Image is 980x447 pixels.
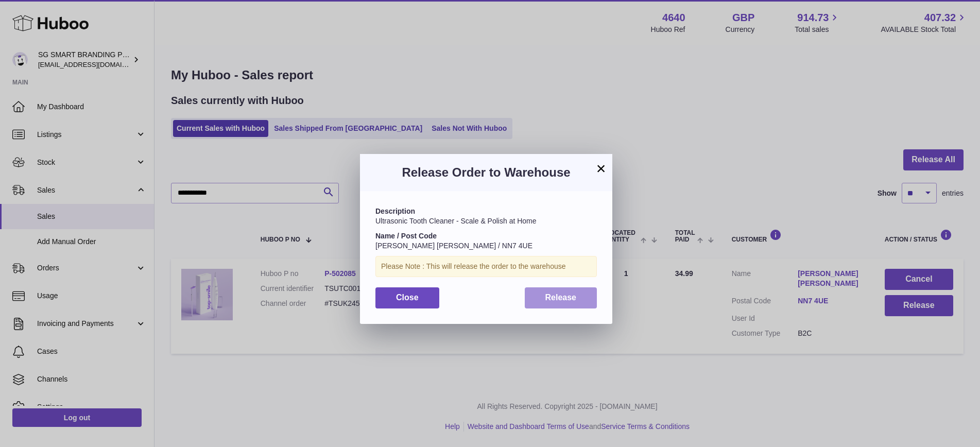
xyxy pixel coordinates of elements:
button: × [595,162,607,175]
span: [PERSON_NAME] [PERSON_NAME] / NN7 4UE [375,242,532,250]
strong: Description [375,207,415,215]
span: Close [396,293,419,302]
span: Ultrasonic Tooth Cleaner - Scale & Polish at Home [375,217,537,225]
div: Please Note : This will release the order to the warehouse [375,256,597,277]
h3: Release Order to Warehouse [375,164,597,181]
button: Release [525,287,597,308]
span: Release [545,293,577,302]
strong: Name / Post Code [375,232,437,240]
button: Close [375,287,439,308]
